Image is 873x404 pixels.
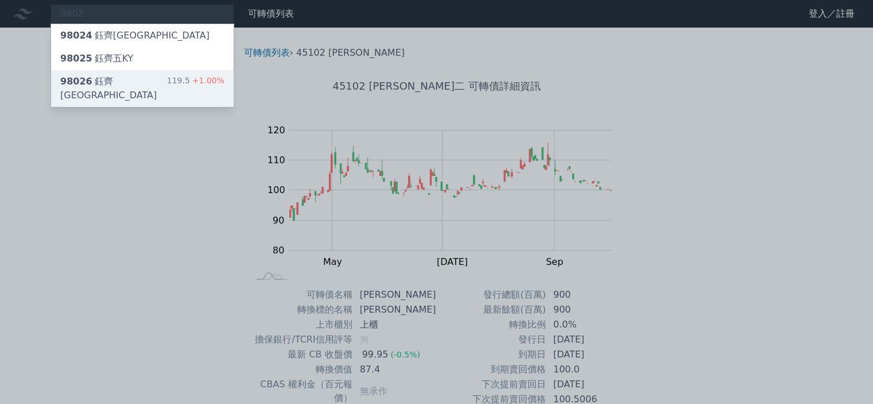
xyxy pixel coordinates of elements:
iframe: Chat Widget [816,349,873,404]
a: 98025鈺齊五KY [51,47,234,70]
a: 98026鈺齊[GEOGRAPHIC_DATA] 119.5+1.00% [51,70,234,107]
div: 聊天小工具 [816,349,873,404]
div: 119.5 [167,75,224,102]
div: 鈺齊[GEOGRAPHIC_DATA] [60,75,167,102]
span: 98024 [60,30,92,41]
a: 98024鈺齊[GEOGRAPHIC_DATA] [51,24,234,47]
span: 98026 [60,76,92,87]
div: 鈺齊五KY [60,52,133,66]
span: 98025 [60,53,92,64]
span: +1.00% [190,76,224,85]
div: 鈺齊[GEOGRAPHIC_DATA] [60,29,209,43]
